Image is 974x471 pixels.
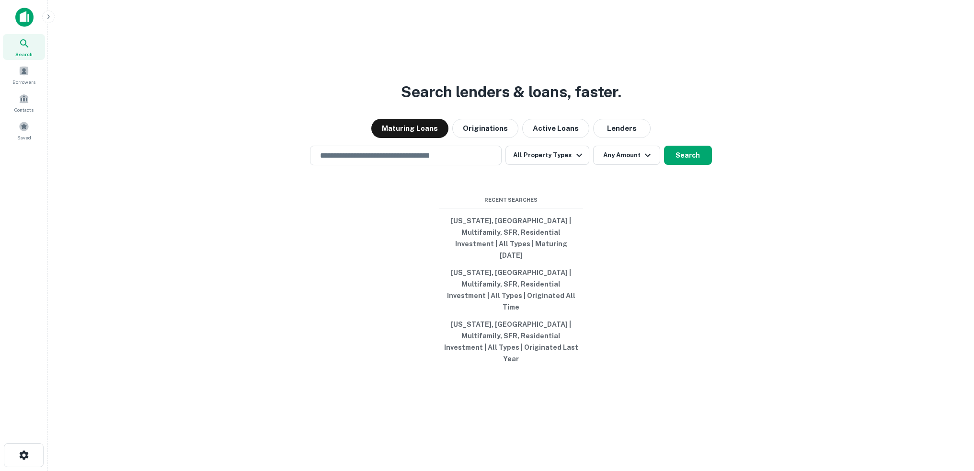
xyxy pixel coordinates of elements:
[17,134,31,141] span: Saved
[505,146,589,165] button: All Property Types
[12,78,35,86] span: Borrowers
[401,80,621,103] h3: Search lenders & loans, faster.
[439,196,583,204] span: Recent Searches
[3,34,45,60] a: Search
[14,106,34,114] span: Contacts
[452,119,518,138] button: Originations
[593,146,660,165] button: Any Amount
[664,146,712,165] button: Search
[3,90,45,115] a: Contacts
[439,316,583,368] button: [US_STATE], [GEOGRAPHIC_DATA] | Multifamily, SFR, Residential Investment | All Types | Originated...
[15,50,33,58] span: Search
[439,212,583,264] button: [US_STATE], [GEOGRAPHIC_DATA] | Multifamily, SFR, Residential Investment | All Types | Maturing [...
[371,119,448,138] button: Maturing Loans
[593,119,651,138] button: Lenders
[522,119,589,138] button: Active Loans
[3,62,45,88] a: Borrowers
[15,8,34,27] img: capitalize-icon.png
[926,394,974,440] iframe: Chat Widget
[439,264,583,316] button: [US_STATE], [GEOGRAPHIC_DATA] | Multifamily, SFR, Residential Investment | All Types | Originated...
[3,117,45,143] a: Saved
